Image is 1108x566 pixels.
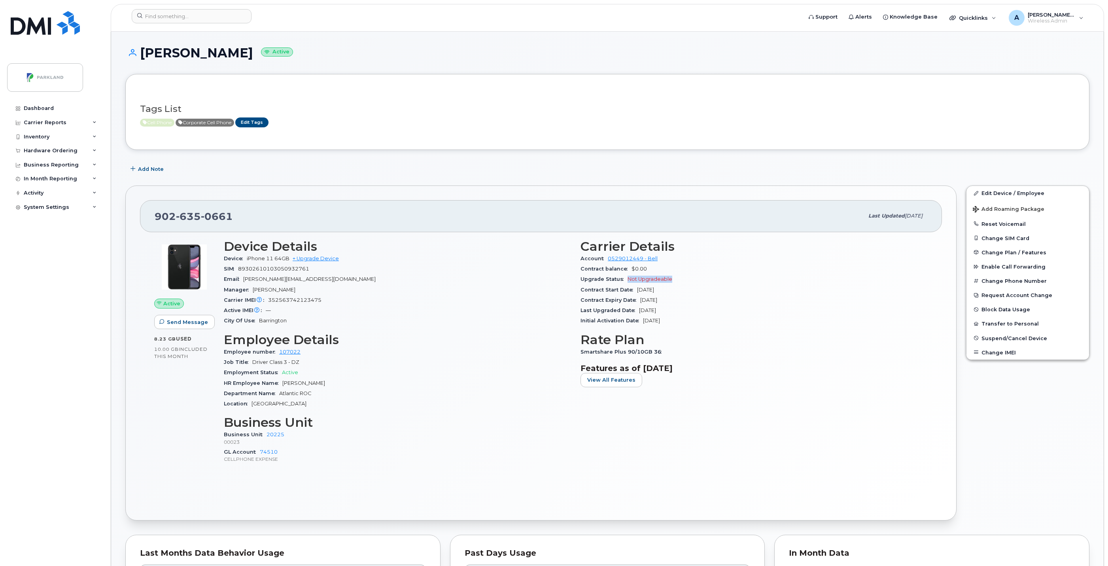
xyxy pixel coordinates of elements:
[580,266,632,272] span: Contract balance
[154,346,208,359] span: included this month
[639,307,656,313] span: [DATE]
[224,390,279,396] span: Department Name
[580,349,666,355] span: Smartshare Plus 90/10GB 36
[243,276,376,282] span: [PERSON_NAME][EMAIL_ADDRESS][DOMAIN_NAME]
[260,449,278,455] a: 74510
[580,318,643,324] span: Initial Activation Date
[138,165,164,173] span: Add Note
[224,318,259,324] span: City Of Use
[580,373,642,387] button: View All Features
[224,349,279,355] span: Employee number
[154,346,179,352] span: 10.00 GB
[224,456,571,462] p: CELLPHONE EXPENSE
[267,432,284,437] a: 20225
[580,307,639,313] span: Last Upgraded Date
[224,287,253,293] span: Manager
[981,264,1046,270] span: Enable Call Forwarding
[966,331,1089,345] button: Suspend/Cancel Device
[580,287,637,293] span: Contract Start Date
[140,549,426,557] div: Last Months Data Behavior Usage
[224,359,252,365] span: Job Title
[224,266,238,272] span: SIM
[176,119,234,127] span: Active
[259,318,287,324] span: Barrington
[253,287,295,293] span: [PERSON_NAME]
[966,288,1089,302] button: Request Account Change
[966,345,1089,360] button: Change IMEI
[608,256,658,261] a: 0529012449 - Bell
[261,47,293,57] small: Active
[167,318,208,326] span: Send Message
[587,376,635,384] span: View All Features
[640,297,657,303] span: [DATE]
[966,186,1089,200] a: Edit Device / Employee
[125,46,1089,60] h1: [PERSON_NAME]
[465,549,751,557] div: Past Days Usage
[251,401,306,407] span: [GEOGRAPHIC_DATA]
[580,333,928,347] h3: Rate Plan
[224,449,260,455] span: GL Account
[140,104,1075,114] h3: Tags List
[966,201,1089,217] button: Add Roaming Package
[224,369,282,375] span: Employment Status
[966,316,1089,331] button: Transfer to Personal
[580,297,640,303] span: Contract Expiry Date
[224,415,571,430] h3: Business Unit
[632,266,647,272] span: $0.00
[282,380,325,386] span: [PERSON_NAME]
[580,256,608,261] span: Account
[224,401,251,407] span: Location
[266,307,271,313] span: —
[279,390,312,396] span: Atlantic ROC
[161,243,208,291] img: iPhone_11.jpg
[268,297,321,303] span: 352563742123475
[789,549,1075,557] div: In Month Data
[868,213,905,219] span: Last updated
[238,266,309,272] span: 89302610103050932761
[966,245,1089,259] button: Change Plan / Features
[224,297,268,303] span: Carrier IMEI
[155,210,233,222] span: 902
[966,231,1089,245] button: Change SIM Card
[247,256,289,261] span: iPhone 11 64GB
[224,380,282,386] span: HR Employee Name
[973,206,1044,214] span: Add Roaming Package
[154,315,215,329] button: Send Message
[966,217,1089,231] button: Reset Voicemail
[580,276,628,282] span: Upgrade Status
[224,439,571,445] p: 00023
[279,349,301,355] a: 107022
[637,287,654,293] span: [DATE]
[966,274,1089,288] button: Change Phone Number
[224,276,243,282] span: Email
[282,369,298,375] span: Active
[224,333,571,347] h3: Employee Details
[154,336,176,342] span: 8.23 GB
[176,210,201,222] span: 635
[163,300,180,307] span: Active
[293,256,339,261] a: + Upgrade Device
[252,359,299,365] span: Driver Class 3 - DZ
[643,318,660,324] span: [DATE]
[628,276,672,282] span: Not Upgradeable
[176,336,192,342] span: used
[981,249,1046,255] span: Change Plan / Features
[140,119,174,127] span: Active
[201,210,233,222] span: 0661
[224,239,571,254] h3: Device Details
[224,307,266,313] span: Active IMEI
[966,259,1089,274] button: Enable Call Forwarding
[981,335,1047,341] span: Suspend/Cancel Device
[966,302,1089,316] button: Block Data Usage
[224,256,247,261] span: Device
[905,213,923,219] span: [DATE]
[235,117,268,127] a: Edit Tags
[125,162,170,176] button: Add Note
[224,432,267,437] span: Business Unit
[580,363,928,373] h3: Features as of [DATE]
[580,239,928,254] h3: Carrier Details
